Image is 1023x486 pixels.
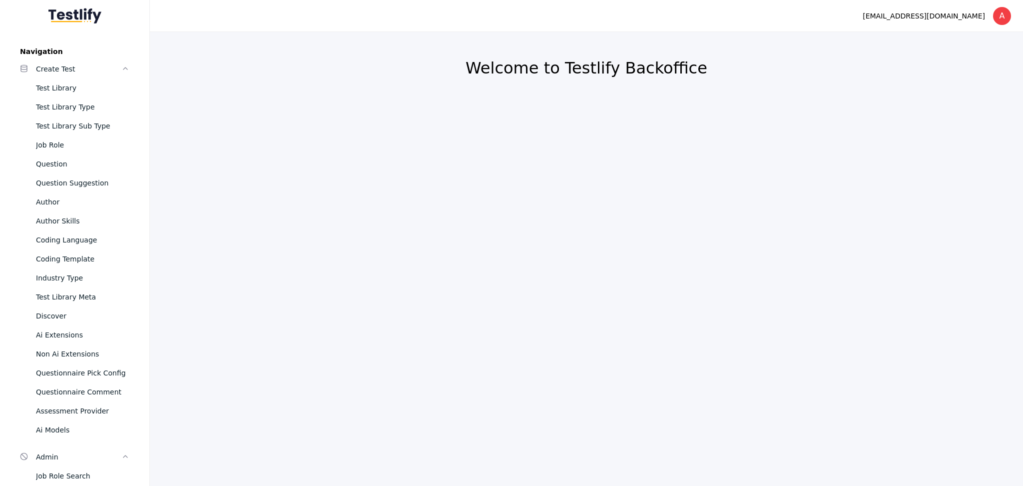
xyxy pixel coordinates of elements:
[36,196,129,208] div: Author
[36,329,129,341] div: Ai Extensions
[36,158,129,170] div: Question
[36,470,129,482] div: Job Role Search
[993,7,1011,25] div: A
[12,192,137,211] a: Author
[12,287,137,306] a: Test Library Meta
[12,116,137,135] a: Test Library Sub Type
[12,344,137,363] a: Non Ai Extensions
[48,8,101,23] img: Testlify - Backoffice
[12,135,137,154] a: Job Role
[12,230,137,249] a: Coding Language
[36,405,129,417] div: Assessment Provider
[36,386,129,398] div: Questionnaire Comment
[36,82,129,94] div: Test Library
[12,47,137,55] label: Navigation
[36,424,129,436] div: Ai Models
[12,211,137,230] a: Author Skills
[12,154,137,173] a: Question
[36,253,129,265] div: Coding Template
[12,173,137,192] a: Question Suggestion
[36,310,129,322] div: Discover
[12,420,137,439] a: Ai Models
[12,306,137,325] a: Discover
[12,382,137,401] a: Questionnaire Comment
[36,101,129,113] div: Test Library Type
[12,466,137,485] a: Job Role Search
[12,325,137,344] a: Ai Extensions
[12,268,137,287] a: Industry Type
[12,249,137,268] a: Coding Template
[174,58,999,78] h2: Welcome to Testlify Backoffice
[12,78,137,97] a: Test Library
[12,97,137,116] a: Test Library Type
[36,177,129,189] div: Question Suggestion
[36,63,121,75] div: Create Test
[12,363,137,382] a: Questionnaire Pick Config
[36,291,129,303] div: Test Library Meta
[12,401,137,420] a: Assessment Provider
[36,215,129,227] div: Author Skills
[863,10,985,22] div: [EMAIL_ADDRESS][DOMAIN_NAME]
[36,451,121,463] div: Admin
[36,234,129,246] div: Coding Language
[36,120,129,132] div: Test Library Sub Type
[36,272,129,284] div: Industry Type
[36,367,129,379] div: Questionnaire Pick Config
[36,348,129,360] div: Non Ai Extensions
[36,139,129,151] div: Job Role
